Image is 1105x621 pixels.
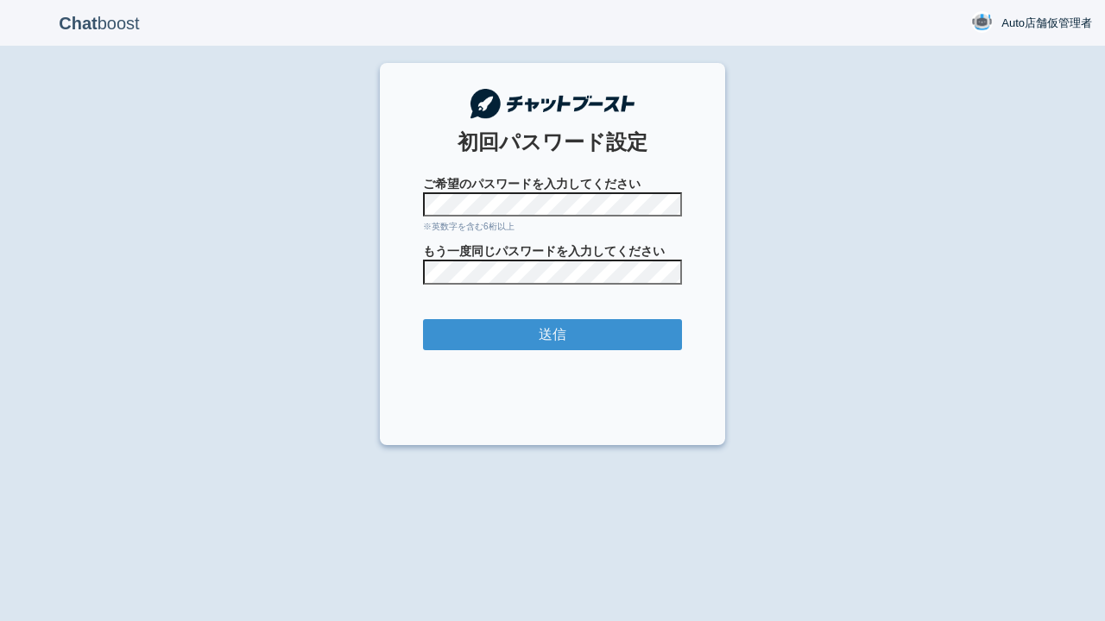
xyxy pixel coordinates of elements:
[13,2,186,45] p: boost
[1001,15,1092,32] span: Auto店舗仮管理者
[423,128,682,157] div: 初回パスワード設定
[59,14,97,33] b: Chat
[470,89,635,119] img: チャットブースト
[423,319,682,351] input: 送信
[423,175,682,192] span: ご希望のパスワードを入力してください
[971,11,993,33] img: User Image
[423,242,682,260] span: もう一度同じパスワードを入力してください
[423,221,682,233] div: ※英数字を含む6桁以上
